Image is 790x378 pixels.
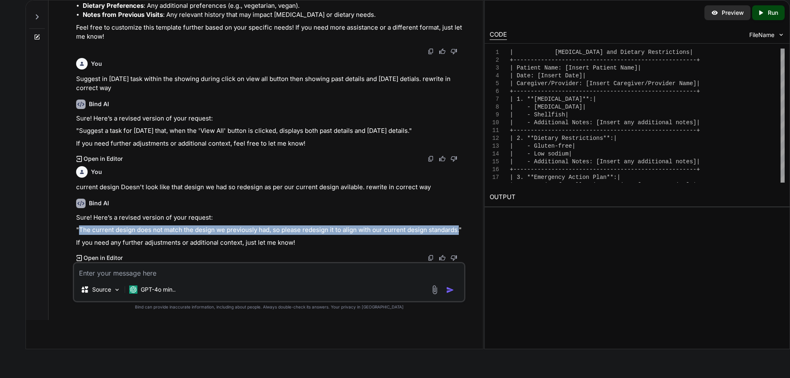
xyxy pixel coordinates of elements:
span: | - Action for Allergic Reaction: [Insert actio [510,182,683,188]
img: like [439,48,446,55]
img: copy [428,48,434,55]
p: Open in Editor [84,254,123,262]
p: Open in Editor [84,155,123,163]
span: | - Additional Notes: [Insert any additional no [510,158,683,165]
span: | 2. **Dietary Restrictions**: [510,135,613,141]
span: | [582,72,586,79]
span: | Patient Name: [Insert Patient Name] [510,65,638,71]
p: Source [92,285,111,294]
span: tes]| [683,119,700,126]
div: 6 [490,88,499,95]
div: 7 [490,95,499,103]
img: attachment [430,285,439,295]
span: | [569,151,572,157]
p: current design Doesn't look like that design we had so redesign as per our current design avilabl... [76,183,464,192]
p: If you need any further adjustments or additional context, just let me know! [76,238,464,248]
h6: Bind AI [89,100,109,108]
h6: You [91,168,102,176]
span: +------------------------------------------------- [510,57,683,63]
span: | - Gluten-free [510,143,572,149]
span: | [613,135,617,141]
img: dislike [451,255,457,261]
span: | [582,104,586,110]
div: 12 [490,135,499,142]
div: 8 [490,103,499,111]
img: chevron down [778,31,785,38]
li: : Any relevant history that may impact [MEDICAL_DATA] or dietary needs. [83,10,464,20]
img: copy [428,155,434,162]
div: 2 [490,56,499,64]
p: Bind can provide inaccurate information, including about people. Always double-check its answers.... [73,304,465,310]
div: 14 [490,150,499,158]
img: like [439,255,446,261]
div: 10 [490,119,499,127]
div: 17 [490,174,499,181]
span: ame]| [683,80,700,87]
span: | Date: [Insert Date] [510,72,582,79]
span: | [565,111,568,118]
strong: Dietary Preferences [83,2,144,9]
span: | 1. **[MEDICAL_DATA]**: [510,96,593,102]
p: "Suggest a task for [DATE] that, when the 'View All' button is clicked, displays both past detail... [76,126,464,136]
p: Feel free to customize this template further based on your specific needs! If you need more assis... [76,23,464,42]
div: CODE [490,30,507,40]
span: tes]| [683,158,700,165]
span: | 3. **Emergency Action Plan**: [510,174,617,181]
img: dislike [451,48,457,55]
span: n] | [683,182,697,188]
span: | Caregiver/Provider: [Insert Caregiver/Provider N [510,80,683,87]
span: | - [MEDICAL_DATA] [510,104,582,110]
div: 3 [490,64,499,72]
span: ----+ [683,88,700,95]
img: icon [446,286,454,294]
div: 15 [490,158,499,166]
span: | [572,143,575,149]
img: preview [711,9,718,16]
span: | [690,49,693,56]
h6: Bind AI [89,199,109,207]
h6: You [91,60,102,68]
div: 18 [490,181,499,189]
div: 16 [490,166,499,174]
p: Sure! Here’s a revised version of your request: [76,213,464,223]
span: ----+ [683,166,700,173]
span: | - Low sodium [510,151,569,157]
img: GPT-4o mini [129,285,137,294]
div: 11 [490,127,499,135]
strong: Notes from Previous Visits [83,11,163,19]
img: like [439,155,446,162]
img: Pick Models [114,286,121,293]
p: Run [768,9,778,17]
p: "The current design does not match the design we previously had, so please redesign it to align w... [76,225,464,235]
span: ----+ [683,127,700,134]
p: Preview [722,9,744,17]
p: Sure! Here’s a revised version of your request: [76,114,464,123]
span: +------------------------------------------------- [510,166,683,173]
span: ----+ [683,57,700,63]
span: +------------------------------------------------- [510,88,683,95]
img: copy [428,255,434,261]
li: : Any additional preferences (e.g., vegetarian, vegan). [83,1,464,11]
span: | [617,174,620,181]
span: | [592,96,596,102]
span: | - Shellfish [510,111,565,118]
div: 4 [490,72,499,80]
span: FileName [749,31,774,39]
div: 1 [490,49,499,56]
span: +------------------------------------------------- [510,127,683,134]
img: dislike [451,155,457,162]
div: 5 [490,80,499,88]
h2: OUTPUT [485,188,790,207]
span: | [MEDICAL_DATA] and Dietary Restrictions [510,49,690,56]
div: 13 [490,142,499,150]
p: If you need further adjustments or additional context, feel free to let me know! [76,139,464,148]
div: 9 [490,111,499,119]
span: | [638,65,641,71]
p: GPT-4o min.. [141,285,176,294]
span: | - Additional Notes: [Insert any additional no [510,119,683,126]
p: Suggest in [DATE] task within the showing during click on view all button then showing past detai... [76,74,464,93]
